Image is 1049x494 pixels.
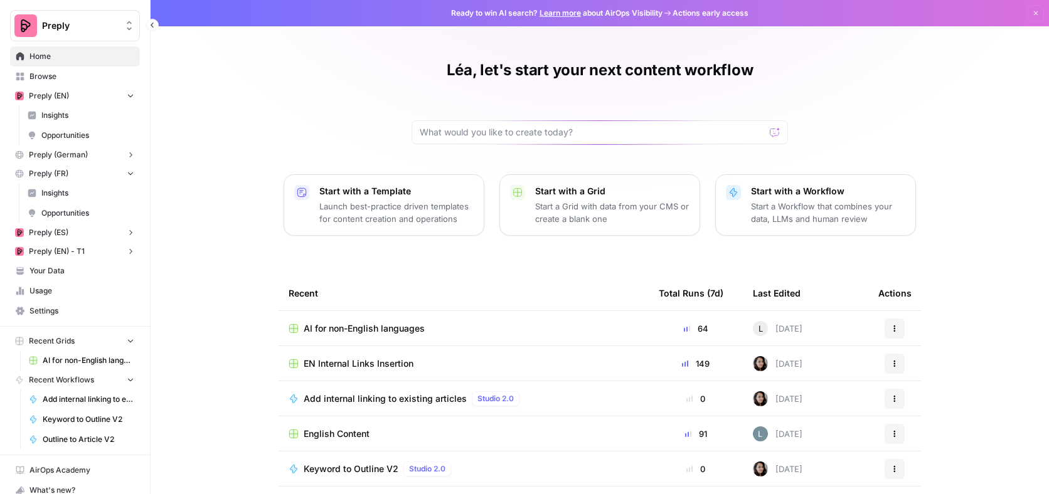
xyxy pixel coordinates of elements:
div: 149 [659,357,733,370]
div: 0 [659,392,733,405]
a: Your Data [10,261,140,281]
div: Actions [878,276,912,310]
span: Settings [29,305,134,317]
a: Keyword to Outline V2Studio 2.0 [289,461,639,476]
a: Browse [10,66,140,87]
a: EN Internal Links Insertion [289,357,639,370]
div: Last Edited [753,276,801,310]
a: Home [10,46,140,66]
div: [DATE] [753,461,802,476]
span: Insights [41,187,134,199]
h1: Léa, let's start your next content workflow [447,60,753,80]
img: mhz6d65ffplwgtj76gcfkrq5icux [15,247,24,256]
a: AirOps Academy [10,460,140,480]
span: AI for non-English languages [304,322,425,335]
span: Actions early access [673,8,748,19]
a: Add internal linking to existing articles [23,389,140,409]
a: Learn more [540,8,581,18]
button: Workspace: Preply [10,10,140,41]
span: Browse [29,71,134,82]
span: Keyword to Outline V2 [43,414,134,425]
span: Preply (ES) [29,227,68,238]
a: Keyword to Outline V2 [23,409,140,429]
img: lv9aeu8m5xbjlu53qhb6bdsmtbjy [753,426,768,441]
img: Preply Logo [14,14,37,37]
a: Insights [22,105,140,125]
input: What would you like to create today? [420,126,765,139]
button: Preply (ES) [10,223,140,242]
button: Recent Grids [10,332,140,350]
p: Start a Grid with data from your CMS or create a blank one [535,200,690,225]
div: [DATE] [753,356,802,371]
a: Add internal linking to existing articlesStudio 2.0 [289,391,639,406]
span: Insights [41,110,134,121]
div: [DATE] [753,426,802,441]
div: Total Runs (7d) [659,276,723,310]
button: Start with a TemplateLaunch best-practice driven templates for content creation and operations [284,174,484,236]
span: Usage [29,285,134,297]
span: Opportunities [41,130,134,141]
a: Settings [10,301,140,321]
span: English Content [304,428,370,440]
img: mhz6d65ffplwgtj76gcfkrq5icux [15,92,24,100]
span: EN Internal Links Insertion [304,357,413,370]
div: 0 [659,463,733,475]
a: Outline to Article V2 [23,429,140,449]
span: Outline to Article V2 [43,434,134,445]
span: L [759,322,763,335]
span: Add internal linking to existing articles [304,392,467,405]
p: Start with a Grid [535,185,690,197]
span: Your Data [29,265,134,276]
img: 0od0somutai3rosqwdkhgswflu93 [753,356,768,371]
span: Studio 2.0 [409,463,445,475]
div: 64 [659,322,733,335]
a: AI for non-English languages [23,350,140,370]
a: Insights [22,183,140,203]
span: Keyword to Outline V2 [304,463,398,475]
div: Recent [289,276,639,310]
span: Preply (German) [29,149,88,160]
span: Preply (EN) - T1 [29,246,85,257]
button: Preply (German) [10,145,140,164]
span: AirOps Academy [29,465,134,476]
img: 0od0somutai3rosqwdkhgswflu93 [753,391,768,406]
span: Preply [42,19,118,32]
button: Preply (EN) - T1 [10,242,140,261]
div: [DATE] [753,321,802,336]
div: 91 [659,428,733,440]
img: mhz6d65ffplwgtj76gcfkrq5icux [15,228,24,237]
span: Recent Grids [29,335,75,347]
div: [DATE] [753,391,802,406]
span: Ready to win AI search? about AirOps Visibility [451,8,663,19]
button: Start with a WorkflowStart a Workflow that combines your data, LLMs and human review [715,174,916,236]
a: English Content [289,428,639,440]
button: Preply (EN) [10,87,140,105]
span: Home [29,51,134,62]
a: Opportunities [22,203,140,223]
button: Preply (FR) [10,164,140,183]
a: Opportunities [22,125,140,145]
span: Studio 2.0 [477,393,514,404]
img: 0od0somutai3rosqwdkhgswflu93 [753,461,768,476]
p: Start a Workflow that combines your data, LLMs and human review [751,200,905,225]
span: Recent Workflows [29,374,94,386]
span: Add internal linking to existing articles [43,394,134,405]
p: Start with a Template [319,185,474,197]
span: AI for non-English languages [43,355,134,366]
a: AI for non-English languages [289,322,639,335]
p: Launch best-practice driven templates for content creation and operations [319,200,474,225]
span: Preply (FR) [29,168,68,179]
span: Preply (EN) [29,90,69,102]
p: Start with a Workflow [751,185,905,197]
a: Usage [10,281,140,301]
button: Recent Workflows [10,370,140,389]
span: Opportunities [41,208,134,219]
button: Start with a GridStart a Grid with data from your CMS or create a blank one [499,174,700,236]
